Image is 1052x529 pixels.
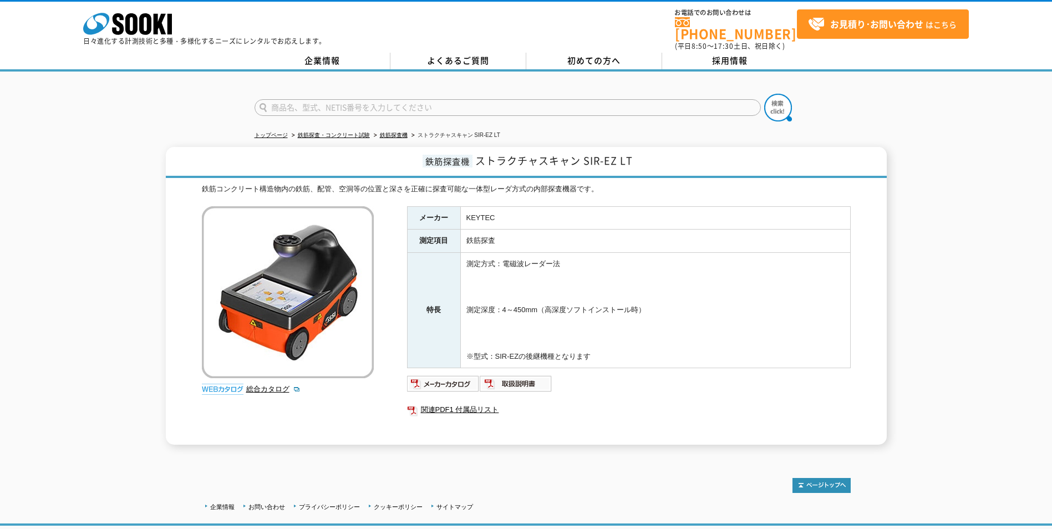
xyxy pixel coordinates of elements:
[409,130,500,141] li: ストラクチャスキャン SIR-EZ LT
[255,132,288,138] a: トップページ
[436,503,473,510] a: サイトマップ
[248,503,285,510] a: お問い合わせ
[407,253,460,368] th: 特長
[390,53,526,69] a: よくあるご質問
[210,503,235,510] a: 企業情報
[792,478,851,493] img: トップページへ
[460,253,850,368] td: 測定方式：電磁波レーダー法 測定深度：4～450mm（高深度ソフトインストール時） ※型式：SIR-EZの後継機種となります
[567,54,621,67] span: 初めての方へ
[675,9,797,16] span: お電話でのお問い合わせは
[662,53,798,69] a: 採用情報
[255,53,390,69] a: 企業情報
[830,17,923,30] strong: お見積り･お問い合わせ
[526,53,662,69] a: 初めての方へ
[714,41,734,51] span: 17:30
[299,503,360,510] a: プライバシーポリシー
[298,132,370,138] a: 鉄筋探査・コンクリート試験
[255,99,761,116] input: 商品名、型式、NETIS番号を入力してください
[246,385,301,393] a: 総合カタログ
[407,375,480,393] img: メーカーカタログ
[407,383,480,391] a: メーカーカタログ
[797,9,969,39] a: お見積り･お問い合わせはこちら
[380,132,408,138] a: 鉄筋探査機
[407,230,460,253] th: 測定項目
[480,375,552,393] img: 取扱説明書
[202,384,243,395] img: webカタログ
[692,41,707,51] span: 8:50
[83,38,326,44] p: 日々進化する計測技術と多種・多様化するニーズにレンタルでお応えします。
[675,41,785,51] span: (平日 ～ 土日、祝日除く)
[423,155,472,167] span: 鉄筋探査機
[480,383,552,391] a: 取扱説明書
[475,153,633,168] span: ストラクチャスキャン SIR-EZ LT
[808,16,957,33] span: はこちら
[407,403,851,417] a: 関連PDF1 付属品リスト
[460,230,850,253] td: 鉄筋探査
[202,206,374,378] img: ストラクチャスキャン SIR-EZ LT
[675,17,797,40] a: [PHONE_NUMBER]
[764,94,792,121] img: btn_search.png
[407,206,460,230] th: メーカー
[460,206,850,230] td: KEYTEC
[374,503,423,510] a: クッキーポリシー
[202,184,851,195] div: 鉄筋コンクリート構造物内の鉄筋、配管、空洞等の位置と深さを正確に探査可能な一体型レーダ方式の内部探査機器です。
